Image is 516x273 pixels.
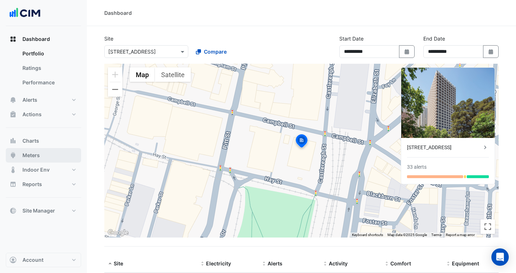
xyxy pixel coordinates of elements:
span: Map data ©2025 Google [387,233,427,237]
app-icon: Charts [9,137,17,144]
button: Indoor Env [6,163,81,177]
div: 33 alerts [407,163,427,171]
label: Start Date [339,35,364,42]
span: Alerts [268,260,282,266]
span: Site [114,260,123,266]
app-icon: Meters [9,152,17,159]
button: Compare [191,45,231,58]
a: Open this area in Google Maps (opens a new window) [106,228,130,238]
a: Performance [17,75,81,90]
span: Dashboard [22,35,50,43]
a: Ratings [17,61,81,75]
button: Toggle fullscreen view [481,219,495,234]
app-icon: Alerts [9,96,17,104]
span: Comfort [390,260,411,266]
span: Account [22,256,43,264]
img: site-pin-selected.svg [294,133,310,151]
app-icon: Reports [9,181,17,188]
label: End Date [423,35,445,42]
button: Dashboard [6,32,81,46]
a: Terms (opens in new tab) [431,233,441,237]
span: Activity [329,260,348,266]
span: Meters [22,152,40,159]
app-icon: Dashboard [9,35,17,43]
app-icon: Actions [9,111,17,118]
img: 323 Castlereagh Street [401,68,495,138]
a: Portfolio [17,46,81,61]
span: Equipment [452,260,479,266]
span: Charts [22,137,39,144]
app-icon: Site Manager [9,207,17,214]
a: Report a map error [446,233,475,237]
button: Reports [6,177,81,192]
span: Reports [22,181,42,188]
div: Dashboard [6,46,81,93]
img: Company Logo [9,6,41,20]
button: Charts [6,134,81,148]
span: Alerts [22,96,37,104]
span: Indoor Env [22,166,50,173]
fa-icon: Select Date [404,49,410,55]
span: Electricity [206,260,231,266]
app-icon: Indoor Env [9,166,17,173]
fa-icon: Select Date [488,49,494,55]
label: Site [104,35,113,42]
div: Open Intercom Messenger [491,248,509,266]
span: Actions [22,111,42,118]
button: Account [6,253,81,267]
span: Site Manager [22,207,55,214]
button: Zoom out [108,82,122,97]
button: Actions [6,107,81,122]
div: [STREET_ADDRESS] [407,144,482,151]
button: Meters [6,148,81,163]
div: Dashboard [104,9,132,17]
button: Zoom in [108,67,122,82]
img: Google [106,228,130,238]
button: Keyboard shortcuts [352,232,383,238]
button: Site Manager [6,203,81,218]
button: Show street map [130,67,155,82]
button: Show satellite imagery [155,67,191,82]
span: Compare [204,48,227,55]
button: Alerts [6,93,81,107]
